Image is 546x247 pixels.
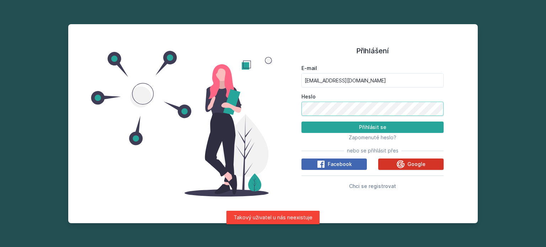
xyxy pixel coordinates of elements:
h1: Přihlášení [301,45,444,56]
button: Přihlásit se [301,122,444,133]
input: Tvoje e-mailová adresa [301,73,444,87]
span: Chci se registrovat [349,183,396,189]
div: Takový uživatel u nás neexistuje [226,211,320,224]
label: Heslo [301,93,444,100]
button: Chci se registrovat [349,182,396,190]
label: E-mail [301,65,444,72]
button: Google [378,159,444,170]
span: nebo se přihlásit přes [347,147,398,154]
span: Zapomenuté heslo? [349,134,396,140]
span: Google [407,161,425,168]
button: Facebook [301,159,367,170]
span: Facebook [328,161,352,168]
